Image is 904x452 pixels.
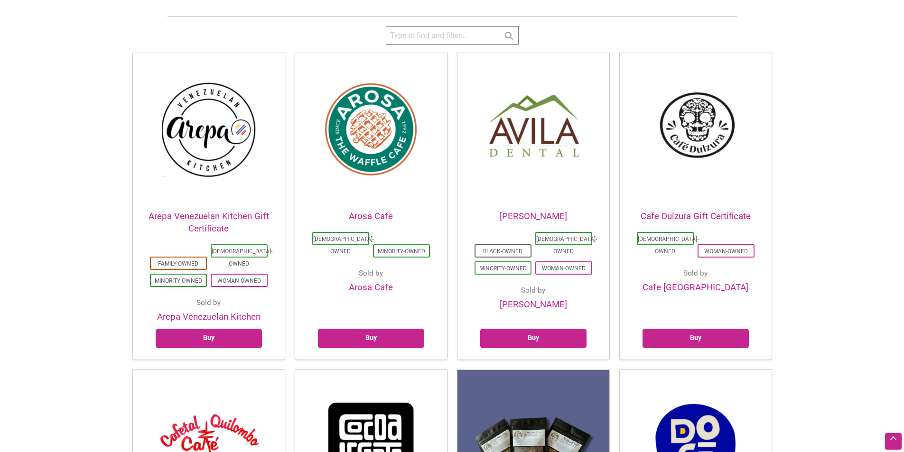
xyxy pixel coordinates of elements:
[483,248,522,255] a: Black-Owned
[536,236,597,255] a: [DEMOGRAPHIC_DATA]-Owned
[620,53,772,205] img: Cafe Dulzura Gift Certificate
[620,210,772,222] h2: Cafe Dulzura Gift Certificate
[704,248,748,255] a: Woman-Owned
[359,269,383,277] span: Sold by
[457,210,609,222] h2: [PERSON_NAME]
[620,126,772,222] a: Cafe Dulzura Gift Certificate
[212,248,272,267] a: [DEMOGRAPHIC_DATA]-Owned
[295,126,447,222] a: Arosa Cafe
[133,126,285,235] a: Arepa Venezuelan Kitchen Gift Certificate
[313,236,374,255] a: [DEMOGRAPHIC_DATA]-Owned
[643,329,749,348] a: Select options for “Cafe Dulzura Gift Certificate”
[378,248,425,255] a: Minority-Owned
[457,126,609,222] a: [PERSON_NAME]
[349,282,393,293] a: Arosa Cafe
[885,433,902,450] div: Scroll Back to Top
[133,53,285,205] img: Arepa Venezuelan Kitchen Gift Certificates
[500,299,567,310] a: [PERSON_NAME]
[479,265,527,272] a: Minority-Owned
[643,282,748,293] a: Cafe [GEOGRAPHIC_DATA]
[683,269,708,277] span: Sold by
[521,286,545,295] span: Sold by
[156,329,262,348] a: Select options for “Arepa Venezuelan Kitchen Gift Certificate”
[318,329,424,348] a: Select options for “Arosa Cafe”
[133,210,285,235] h2: Arepa Venezuelan Kitchen Gift Certificate
[155,277,202,284] a: Minority-Owned
[157,312,261,322] a: Arepa Venezuelan Kitchen
[196,298,221,307] span: Sold by
[295,210,447,222] h2: Arosa Cafe
[457,53,609,205] img: Avila Dental
[158,260,198,267] a: Family-Owned
[638,236,699,255] a: [DEMOGRAPHIC_DATA]-Owned
[217,277,261,284] a: Woman-Owned
[542,265,586,272] a: Woman-Owned
[480,329,587,348] a: Select options for “Avila Dental”
[295,53,447,205] img: Cafe Arosa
